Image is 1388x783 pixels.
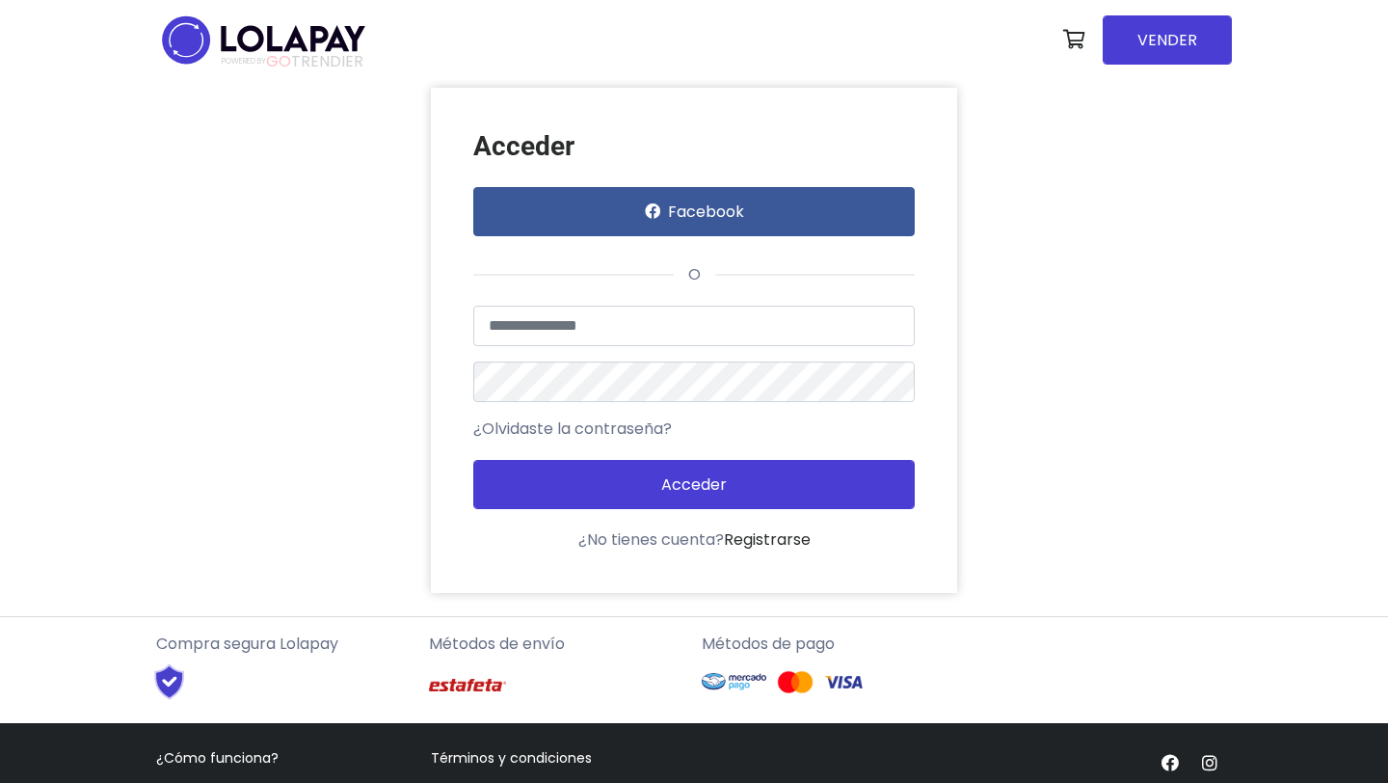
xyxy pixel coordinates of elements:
[702,663,766,700] img: Mercado Pago Logo
[473,187,916,236] button: Facebook
[266,50,291,72] span: GO
[156,10,371,70] img: logo
[724,528,811,551] a: Registrarse
[1103,15,1232,65] a: VENDER
[429,633,686,656] p: Métodos de envío
[776,670,814,694] img: Mastercard Logo
[473,528,916,552] div: ¿No tienes cuenta?
[222,56,266,67] span: POWERED BY
[156,633,414,656] p: Compra segura Lolapay
[429,663,506,707] img: Estafeta Logo
[431,748,592,768] a: Términos y condiciones
[702,633,959,656] p: Métodos de pago
[156,748,279,768] a: ¿Cómo funciona?
[473,460,916,509] button: Acceder
[674,263,715,285] span: o
[137,663,201,700] img: Shield Logo
[473,418,672,441] a: ¿Olvidaste la contraseña?
[824,670,863,694] img: Visa Logo
[473,130,916,163] h3: Acceder
[222,53,363,70] span: TRENDIER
